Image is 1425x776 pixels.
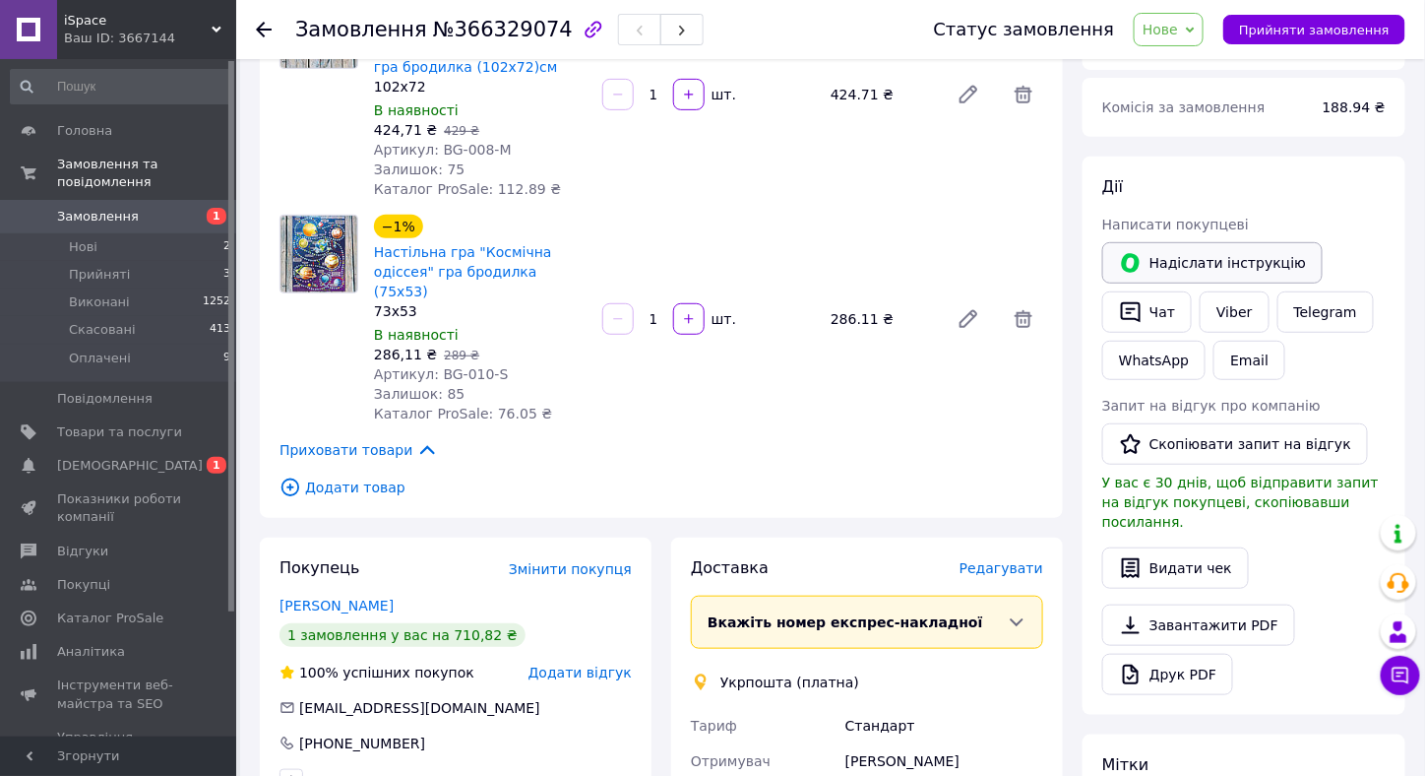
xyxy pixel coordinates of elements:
[279,598,394,614] a: [PERSON_NAME]
[374,244,552,299] a: Настільна гра "Космічна одіссея" гра бродилка (75х53)
[279,477,1043,498] span: Додати товар
[949,299,988,339] a: Редагувати
[374,366,509,382] span: Артикул: BG-010-S
[57,122,112,140] span: Головна
[691,718,737,734] span: Тариф
[1223,15,1405,44] button: Прийняти замовлення
[295,18,427,41] span: Замовлення
[57,423,182,441] span: Товари та послуги
[1102,341,1206,380] a: WhatsApp
[374,102,459,118] span: В наявності
[374,386,465,402] span: Залишок: 85
[1239,23,1390,37] span: Прийняти замовлення
[444,124,479,138] span: 429 ₴
[707,85,738,104] div: шт.
[1004,299,1043,339] span: Видалити
[1102,177,1123,196] span: Дії
[223,238,230,256] span: 2
[1200,291,1269,333] a: Viber
[57,390,153,408] span: Повідомлення
[509,561,632,577] span: Змінити покупця
[223,350,230,367] span: 9
[374,162,465,177] span: Залишок: 75
[69,321,136,339] span: Скасовані
[1143,22,1178,37] span: Нове
[841,708,1047,744] div: Стандарт
[934,20,1115,39] div: Статус замовлення
[1102,605,1295,646] a: Завантажити PDF
[823,81,941,108] div: 424.71 ₴
[57,457,203,475] span: [DEMOGRAPHIC_DATA]
[374,20,562,75] a: Настільна гра "Навколосвітня подорож" гра бродилка (102x72)см
[1381,656,1420,695] button: Чат з покупцем
[960,560,1043,576] span: Редагувати
[374,406,552,421] span: Каталог ProSale: 76.05 ₴
[10,69,232,104] input: Пошук
[57,576,110,594] span: Покупці
[279,558,360,577] span: Покупець
[64,30,236,47] div: Ваш ID: 3667144
[374,122,437,138] span: 424,71 ₴
[57,156,236,191] span: Замовлення та повідомлення
[57,729,182,764] span: Управління сайтом
[374,327,459,343] span: В наявності
[1102,755,1149,774] span: Мітки
[207,208,226,225] span: 1
[374,215,423,238] div: −1%
[57,543,108,560] span: Відгуки
[210,321,230,339] span: 413
[69,266,130,284] span: Прийняті
[1102,398,1321,414] span: Запит на відгук про компанію
[1102,548,1249,589] button: Видати чек
[69,350,131,367] span: Оплачені
[57,490,182,526] span: Показники роботи компанії
[823,305,941,333] div: 286.11 ₴
[279,663,474,682] div: успішних покупок
[1277,291,1374,333] a: Telegram
[1102,99,1266,115] span: Комісія за замовлення
[374,301,587,321] div: 73х53
[299,700,540,716] span: [EMAIL_ADDRESS][DOMAIN_NAME]
[949,75,988,114] a: Редагувати
[1102,291,1192,333] button: Чат
[1213,341,1285,380] button: Email
[374,77,587,97] div: 102х72
[691,753,771,769] span: Отримувач
[374,142,512,158] span: Артикул: BG-008-М
[1102,217,1249,232] span: Написати покупцеві
[69,293,130,311] span: Виконані
[444,349,479,362] span: 289 ₴
[715,673,864,692] div: Укрпошта (платна)
[280,216,357,292] img: Настільна гра "Космічна одіссея" гра бродилка (75х53)
[433,18,573,41] span: №366329074
[256,20,272,39] div: Повернутися назад
[708,614,983,630] span: Вкажіть номер експрес-накладної
[1102,242,1323,284] button: Надіслати інструкцію
[528,665,632,680] span: Додати відгук
[707,309,738,329] div: шт.
[69,238,97,256] span: Нові
[57,610,163,627] span: Каталог ProSale
[1102,475,1379,530] span: У вас є 30 днів, щоб відправити запит на відгук покупцеві, скопіювавши посилання.
[297,734,427,753] div: [PHONE_NUMBER]
[691,558,769,577] span: Доставка
[374,181,561,197] span: Каталог ProSale: 112.89 ₴
[279,439,438,461] span: Приховати товари
[64,12,212,30] span: iSpace
[374,347,437,362] span: 286,11 ₴
[1102,423,1368,465] button: Скопіювати запит на відгук
[57,643,125,661] span: Аналітика
[1004,75,1043,114] span: Видалити
[57,677,182,712] span: Інструменти веб-майстра та SEO
[223,266,230,284] span: 3
[299,665,339,680] span: 100%
[279,623,526,647] div: 1 замовлення у вас на 710,82 ₴
[1102,654,1233,695] a: Друк PDF
[203,293,230,311] span: 1252
[1323,99,1386,115] span: 188.94 ₴
[207,457,226,474] span: 1
[57,208,139,226] span: Замовлення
